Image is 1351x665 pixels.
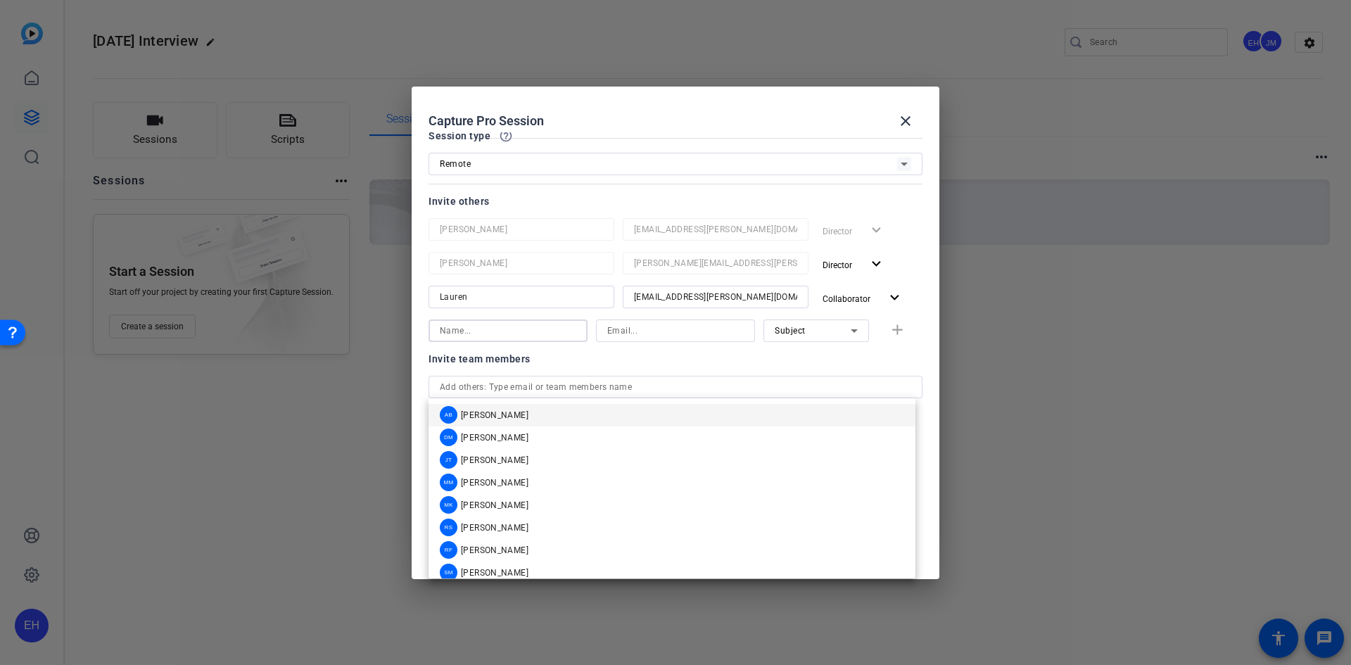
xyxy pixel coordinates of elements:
[440,255,603,272] input: Name...
[429,104,922,138] div: Capture Pro Session
[440,159,471,169] span: Remote
[440,519,457,536] div: RS
[823,294,870,304] span: Collaborator
[634,289,797,305] input: Email...
[817,252,891,277] button: Director
[440,289,603,305] input: Name...
[461,432,528,443] span: [PERSON_NAME]
[440,429,457,446] div: DM
[461,522,528,533] span: [PERSON_NAME]
[634,221,797,238] input: Email...
[440,322,576,339] input: Name...
[607,322,744,339] input: Email...
[461,477,528,488] span: [PERSON_NAME]
[823,260,852,270] span: Director
[461,455,528,466] span: [PERSON_NAME]
[886,289,903,307] mat-icon: expand_more
[634,255,797,272] input: Email...
[440,496,457,514] div: MK
[817,286,909,311] button: Collaborator
[461,410,528,421] span: [PERSON_NAME]
[429,350,922,367] div: Invite team members
[440,221,603,238] input: Name...
[440,379,911,395] input: Add others: Type email or team members name
[868,255,885,273] mat-icon: expand_more
[429,127,490,144] span: Session type
[775,326,806,336] span: Subject
[440,406,457,424] div: AB
[440,564,457,581] div: SM
[440,451,457,469] div: JT
[440,474,457,491] div: MM
[429,193,922,210] div: Invite others
[897,113,914,129] mat-icon: close
[461,545,528,556] span: [PERSON_NAME]
[499,129,513,143] mat-icon: help_outline
[461,567,528,578] span: [PERSON_NAME]
[440,541,457,559] div: RF
[461,500,528,511] span: [PERSON_NAME]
